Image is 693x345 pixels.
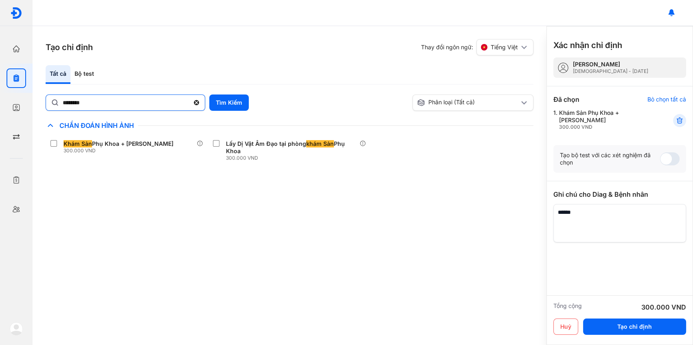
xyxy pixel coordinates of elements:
[560,152,660,166] div: Tạo bộ test với các xét nghiệm đã chọn
[226,140,356,155] div: Lấy Dị Vật Âm Đạo tại phòng Phụ Khoa
[209,94,249,111] button: Tìm Kiếm
[553,189,686,199] div: Ghi chú cho Diag & Bệnh nhân
[64,140,173,147] div: Phụ Khoa + [PERSON_NAME]
[559,124,653,130] div: 300.000 VND
[421,39,533,55] div: Thay đổi ngôn ngữ:
[553,40,622,51] h3: Xác nhận chỉ định
[641,302,686,312] div: 300.000 VND
[46,42,93,53] h3: Tạo chỉ định
[559,109,653,130] div: Khám Sản Phụ Khoa + [PERSON_NAME]
[46,65,70,84] div: Tất cả
[64,140,92,147] span: Khám Sản
[553,319,578,335] button: Huỷ
[573,61,648,68] div: [PERSON_NAME]
[573,68,648,75] div: [DEMOGRAPHIC_DATA] - [DATE]
[10,322,23,335] img: logo
[10,7,22,19] img: logo
[226,155,359,161] div: 300.000 VND
[306,140,334,147] span: khám Sản
[583,319,686,335] button: Tạo chỉ định
[647,96,686,103] div: Bỏ chọn tất cả
[553,302,582,312] div: Tổng cộng
[70,65,98,84] div: Bộ test
[64,147,177,154] div: 300.000 VND
[553,94,579,104] div: Đã chọn
[553,109,653,130] div: 1.
[55,121,138,130] span: Chẩn Đoán Hình Ảnh
[417,99,520,107] div: Phân loại (Tất cả)
[491,44,518,51] span: Tiếng Việt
